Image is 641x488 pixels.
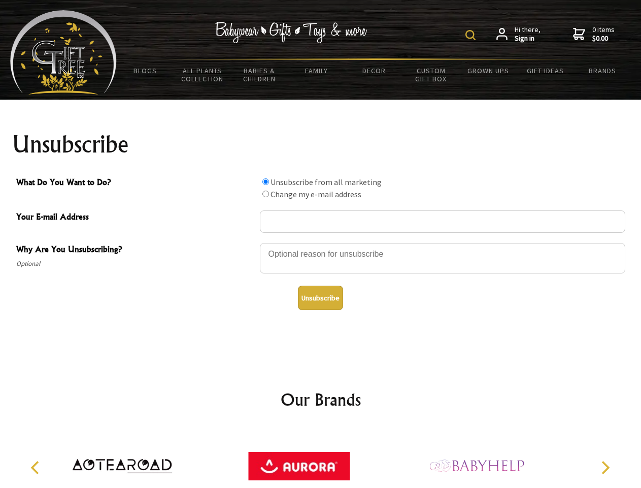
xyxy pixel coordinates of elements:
[231,60,288,89] a: Babies & Children
[215,22,367,43] img: Babywear - Gifts - Toys & more
[517,60,574,81] a: Gift Ideas
[16,258,255,270] span: Optional
[174,60,231,89] a: All Plants Collection
[288,60,346,81] a: Family
[345,60,402,81] a: Decor
[298,286,343,310] button: Unsubscribe
[20,387,621,412] h2: Our Brands
[25,456,48,479] button: Previous
[10,10,117,95] img: Babyware - Gifts - Toys and more...
[515,25,541,43] span: Hi there,
[496,25,541,43] a: Hi there,Sign in
[515,34,541,43] strong: Sign in
[459,60,517,81] a: Grown Ups
[16,243,255,258] span: Why Are You Unsubscribing?
[262,191,269,197] input: What Do You Want to Do?
[260,243,625,273] textarea: Why Are You Unsubscribing?
[271,189,361,199] label: Change my e-mail address
[402,60,460,89] a: Custom Gift Box
[465,30,476,40] img: product search
[594,456,616,479] button: Next
[260,210,625,233] input: Your E-mail Address
[117,60,174,81] a: BLOGS
[592,34,615,43] strong: $0.00
[592,25,615,43] span: 0 items
[16,210,255,225] span: Your E-mail Address
[16,176,255,191] span: What Do You Want to Do?
[574,60,631,81] a: Brands
[262,178,269,185] input: What Do You Want to Do?
[271,177,382,187] label: Unsubscribe from all marketing
[573,25,615,43] a: 0 items$0.00
[12,132,629,157] h1: Unsubscribe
